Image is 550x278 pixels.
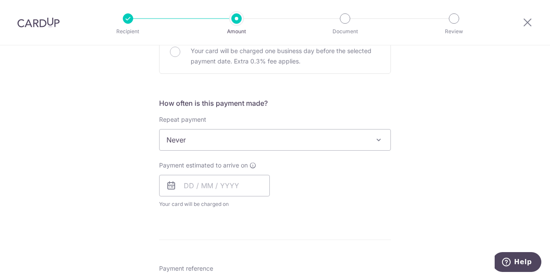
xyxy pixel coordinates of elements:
[313,27,377,36] p: Document
[495,252,541,274] iframe: Opens a widget where you can find more information
[205,27,269,36] p: Amount
[159,161,248,170] span: Payment estimated to arrive on
[96,27,160,36] p: Recipient
[159,98,391,108] h5: How often is this payment made?
[159,264,213,273] span: Payment reference
[160,130,390,150] span: Never
[159,129,391,151] span: Never
[422,27,486,36] p: Review
[191,46,380,66] p: Your card will be charged one business day before the selected payment date. Extra 0.3% fee applies.
[159,175,270,196] input: DD / MM / YYYY
[159,200,270,208] span: Your card will be charged on
[159,115,206,124] label: Repeat payment
[17,17,60,28] img: CardUp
